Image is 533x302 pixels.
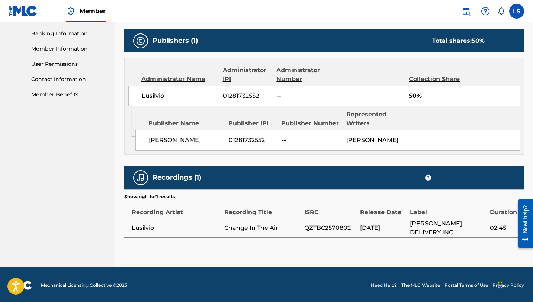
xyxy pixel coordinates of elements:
div: Publisher Name [148,119,223,128]
div: Represented Writers [346,110,406,128]
div: Notifications [497,7,505,15]
div: Total shares: [432,36,485,45]
a: Contact Information [31,75,106,83]
span: [PERSON_NAME] [346,136,398,144]
span: [PERSON_NAME] [149,136,223,145]
a: Member Benefits [31,91,106,99]
span: 01281732552 [223,91,271,100]
div: Administrator IPI [223,66,271,84]
span: -- [277,91,337,100]
span: ? [425,175,431,181]
div: ISRC [304,200,356,217]
div: Duration [490,200,520,217]
iframe: Resource Center [512,193,533,253]
a: Banking Information [31,30,106,38]
div: Administrator Name [141,75,217,84]
p: Showing 1 - 1 of 1 results [124,193,175,200]
div: Administrator Number [276,66,337,84]
iframe: Chat Widget [496,266,533,302]
div: Release Date [360,200,406,217]
span: Lusilvio [132,224,221,232]
img: search [462,7,471,16]
span: [DATE] [360,224,406,232]
div: Help [478,4,493,19]
span: Mechanical Licensing Collective © 2025 [41,282,127,289]
div: Recording Title [224,200,301,217]
span: QZTBC2570802 [304,224,356,232]
a: Public Search [459,4,473,19]
span: 02:45 [490,224,520,232]
a: Portal Terms of Use [444,282,488,289]
div: Recording Artist [132,200,221,217]
div: Publisher Number [281,119,341,128]
span: Change In The Air [224,224,301,232]
img: help [481,7,490,16]
a: Need Help? [371,282,397,289]
span: Lusilvio [142,91,217,100]
span: -- [282,136,341,145]
img: MLC Logo [9,6,38,16]
h5: Publishers (1) [152,36,198,45]
div: User Menu [509,4,524,19]
div: Collection Share [409,75,466,84]
a: User Permissions [31,60,106,68]
span: [PERSON_NAME] DELIVERY INC [410,219,486,237]
h5: Recordings (1) [152,173,201,182]
span: 50 % [472,37,485,44]
a: The MLC Website [401,282,440,289]
div: Label [410,200,486,217]
img: Publishers [136,36,145,45]
img: Top Rightsholder [66,7,75,16]
a: Privacy Policy [492,282,524,289]
span: 01281732552 [229,136,276,145]
div: Drag [498,274,503,296]
a: Member Information [31,45,106,53]
span: 50% [409,91,520,100]
span: Member [80,7,106,15]
img: Recordings [136,173,145,182]
div: Publisher IPI [228,119,276,128]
